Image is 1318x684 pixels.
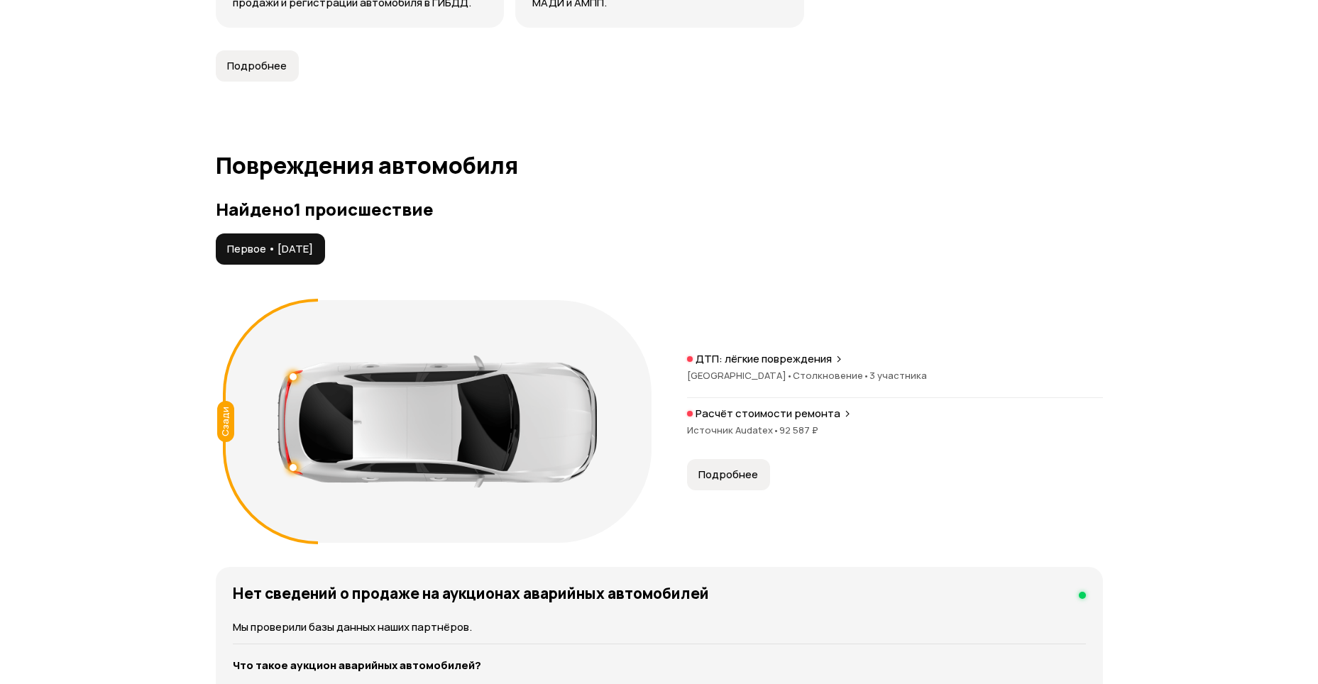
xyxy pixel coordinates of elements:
[773,424,779,436] span: •
[696,352,832,366] p: ДТП: лёгкие повреждения
[227,59,287,73] span: Подробнее
[216,153,1103,178] h1: Повреждения автомобиля
[216,199,1103,219] h3: Найдено 1 происшествие
[687,369,793,382] span: [GEOGRAPHIC_DATA]
[216,50,299,82] button: Подробнее
[233,619,1086,635] p: Мы проверили базы данных наших партнёров.
[687,459,770,490] button: Подробнее
[779,424,818,436] span: 92 587 ₽
[698,468,758,482] span: Подробнее
[227,242,313,256] span: Первое • [DATE]
[217,401,234,442] div: Сзади
[233,584,709,602] h4: Нет сведений о продаже на аукционах аварийных автомобилей
[233,658,481,673] strong: Что такое аукцион аварийных автомобилей?
[696,407,840,421] p: Расчёт стоимости ремонта
[786,369,793,382] span: •
[216,233,325,265] button: Первое • [DATE]
[863,369,869,382] span: •
[869,369,927,382] span: 3 участника
[687,424,779,436] span: Источник Audatex
[793,369,869,382] span: Столкновение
